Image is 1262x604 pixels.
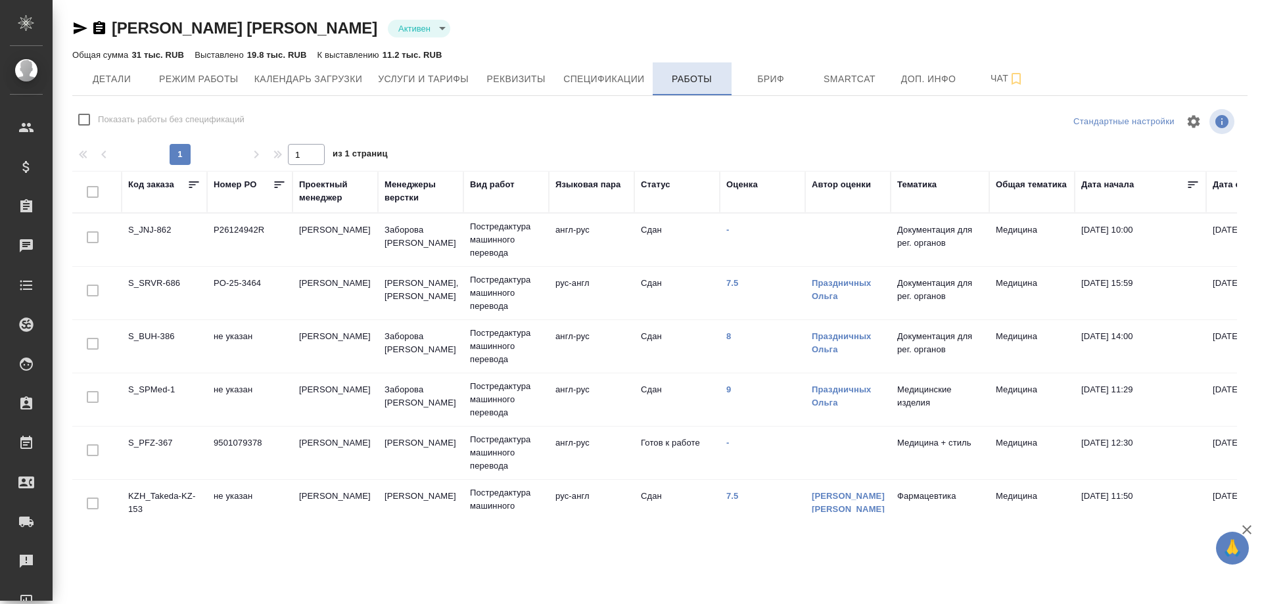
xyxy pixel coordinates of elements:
td: Медицина [989,430,1075,476]
td: Сдан [634,217,720,263]
td: [PERSON_NAME] [292,217,378,263]
p: К выставлению [317,50,383,60]
a: 9 [726,384,731,394]
td: Сдан [634,270,720,316]
td: S_PFZ-367 [122,430,207,476]
span: Показать работы без спецификаций [98,113,245,126]
td: Заборова [PERSON_NAME] [378,323,463,369]
p: Общая сумма [72,50,131,60]
a: Праздничных Ольга [812,278,872,301]
p: Постредактура машинного перевода [470,273,542,313]
td: не указан [207,377,292,423]
td: S_BUH-386 [122,323,207,369]
div: Менеджеры верстки [385,178,457,204]
div: Общая тематика [996,178,1067,191]
p: 19.8 тыс. RUB [247,50,307,60]
td: P26124942R [207,217,292,263]
td: Сдан [634,323,720,369]
div: Тематика [897,178,937,191]
p: 11.2 тыс. RUB [383,50,442,60]
td: PO-25-3464 [207,270,292,316]
div: Автор оценки [812,178,871,191]
td: [PERSON_NAME] [292,323,378,369]
td: [DATE] 11:50 [1075,483,1206,529]
td: [DATE] 11:29 [1075,377,1206,423]
a: [PERSON_NAME] [PERSON_NAME] [112,19,377,37]
td: Медицина [989,217,1075,263]
span: Чат [976,70,1039,87]
p: Документация для рег. органов [897,330,983,356]
div: Дата начала [1081,178,1134,191]
div: Проектный менеджер [299,178,371,204]
span: Smartcat [818,71,881,87]
td: 9501079378 [207,430,292,476]
button: Скопировать ссылку [91,20,107,36]
a: 8 [726,331,731,341]
td: не указан [207,483,292,529]
td: [PERSON_NAME] [378,430,463,476]
td: англ-рус [549,377,634,423]
svg: Подписаться [1008,71,1024,87]
p: Документация для рег. органов [897,277,983,303]
a: Праздничных Ольга [812,331,872,354]
a: 7.5 [726,278,739,288]
span: Спецификации [563,71,644,87]
td: Сдан [634,377,720,423]
td: [PERSON_NAME] [292,377,378,423]
td: S_JNJ-862 [122,217,207,263]
td: [PERSON_NAME] [378,483,463,529]
span: Посмотреть информацию [1209,109,1237,134]
div: split button [1070,112,1178,132]
a: - [726,225,729,235]
button: Скопировать ссылку для ЯМессенджера [72,20,88,36]
td: не указан [207,323,292,369]
div: Код заказа [128,178,174,191]
p: Постредактура машинного перевода [470,433,542,473]
td: англ-рус [549,430,634,476]
p: 31 тыс. RUB [131,50,184,60]
button: Активен [394,23,434,34]
td: [DATE] 15:59 [1075,270,1206,316]
span: Работы [661,71,724,87]
p: Постредактура машинного перевода [470,486,542,526]
td: Медицина [989,377,1075,423]
span: Доп. инфо [897,71,960,87]
td: Заборова [PERSON_NAME] [378,217,463,263]
td: [PERSON_NAME] [292,483,378,529]
p: Фармацевтика [897,490,983,503]
td: Медицина [989,483,1075,529]
div: Дата сдачи [1213,178,1261,191]
button: 🙏 [1216,532,1249,565]
div: Номер PO [214,178,256,191]
span: Реквизиты [484,71,548,87]
td: Медицина [989,270,1075,316]
p: Медицинские изделия [897,383,983,409]
div: Статус [641,178,670,191]
span: Режим работы [159,71,239,87]
a: Праздничных Ольга [812,384,872,407]
a: 7.5 [726,491,739,501]
td: S_SRVR-686 [122,270,207,316]
td: Готов к работе [634,430,720,476]
td: рус-англ [549,483,634,529]
span: 🙏 [1221,534,1244,562]
p: Документация для рег. органов [897,223,983,250]
span: Календарь загрузки [254,71,363,87]
span: из 1 страниц [333,146,388,165]
span: Детали [80,71,143,87]
p: Постредактура машинного перевода [470,327,542,366]
div: Активен [388,20,450,37]
p: Медицина + стиль [897,436,983,450]
td: KZH_Takeda-KZ-153 [122,483,207,529]
td: англ-рус [549,323,634,369]
span: Бриф [739,71,803,87]
p: Постредактура машинного перевода [470,380,542,419]
div: Вид работ [470,178,515,191]
td: Сдан [634,483,720,529]
span: Услуги и тарифы [378,71,469,87]
td: [PERSON_NAME] [292,430,378,476]
td: [DATE] 10:00 [1075,217,1206,263]
span: Настроить таблицу [1178,106,1209,137]
td: S_SPMed-1 [122,377,207,423]
a: - [726,438,729,448]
